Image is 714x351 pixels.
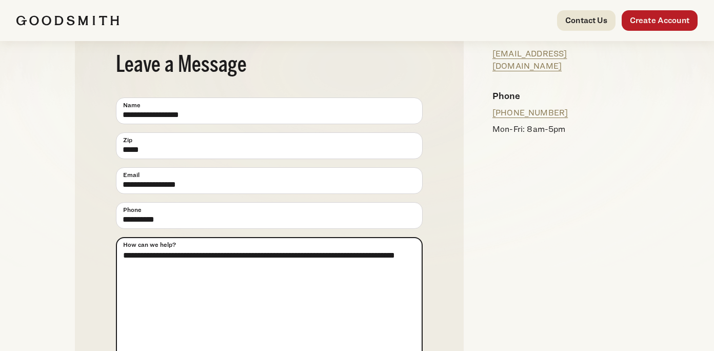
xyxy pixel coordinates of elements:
[492,108,568,118] a: [PHONE_NUMBER]
[123,240,176,249] span: How can we help?
[123,205,142,215] span: Phone
[123,170,140,180] span: Email
[116,54,423,77] h2: Leave a Message
[16,15,119,26] img: Goodsmith
[622,10,698,31] a: Create Account
[557,10,616,31] a: Contact Us
[123,135,132,145] span: Zip
[492,89,631,103] h4: Phone
[123,101,141,110] span: Name
[492,123,631,135] p: Mon-Fri: 8am-5pm
[492,49,567,71] a: [EMAIL_ADDRESS][DOMAIN_NAME]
